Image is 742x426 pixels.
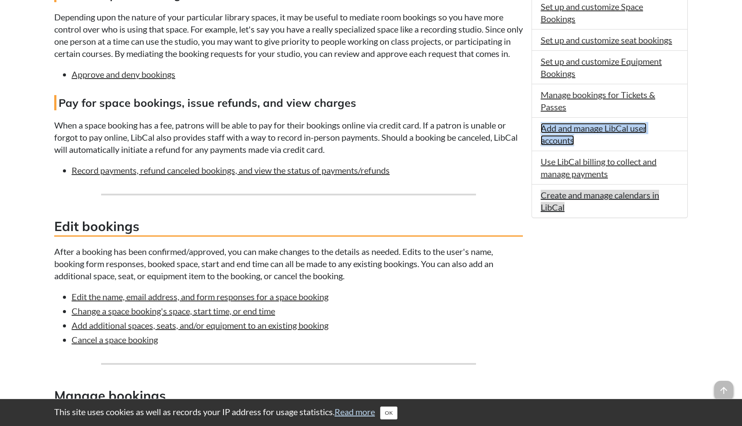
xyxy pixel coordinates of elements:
a: Add and manage LibCal user accounts [541,123,647,145]
a: Change a space booking's space, start time, or end time [72,306,275,316]
a: Approve and deny bookings [72,69,175,79]
a: Create and manage calendars in LibCal [541,190,659,212]
a: Add additional spaces, seats, and/or equipment to an existing booking [72,320,328,330]
p: When a space booking has a fee, patrons will be able to pay for their bookings online via credit ... [54,119,523,155]
button: Close [380,406,397,419]
a: Manage bookings for Tickets & Passes [541,89,655,112]
p: After a booking has been confirmed/approved, you can make changes to the details as needed. Edits... [54,245,523,282]
a: arrow_upward [714,382,733,392]
span: arrow_upward [714,381,733,400]
a: Set up and customize Equipment Bookings [541,56,662,79]
h3: Edit bookings [54,217,523,237]
h4: Pay for space bookings, issue refunds, and view charges [54,95,523,110]
a: Set up and customize seat bookings [541,35,672,45]
p: Depending upon the nature of your particular library spaces, it may be useful to mediate room boo... [54,11,523,59]
div: This site uses cookies as well as records your IP address for usage statistics. [46,406,696,419]
a: Record payments, refund canceled bookings, and view the status of payments/refunds [72,165,390,175]
a: Cancel a space booking [72,334,158,345]
a: Set up and customize Space Bookings [541,1,643,24]
h3: Manage bookings [54,386,523,406]
a: Use LibCal billing to collect and manage payments [541,156,657,179]
a: Edit the name, email address, and form responses for a space booking [72,291,328,302]
a: Read more [335,406,375,417]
